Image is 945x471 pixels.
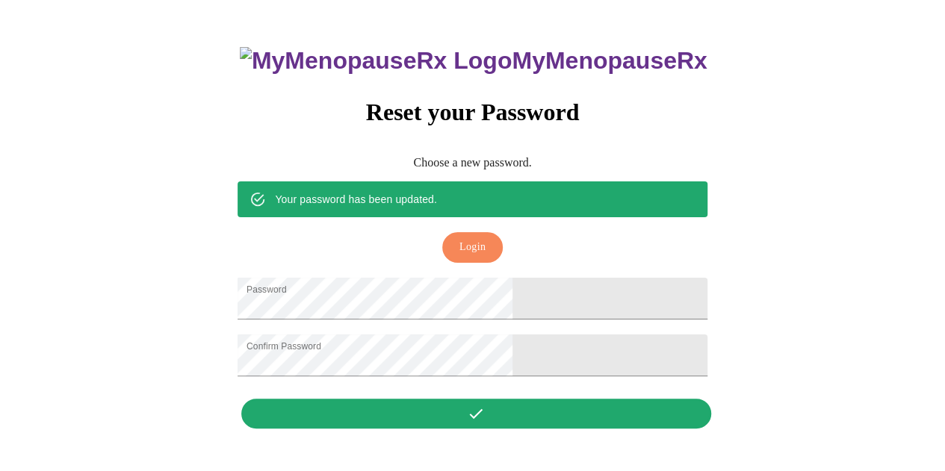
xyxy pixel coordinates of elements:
[240,47,512,75] img: MyMenopauseRx Logo
[439,240,506,252] a: Login
[459,238,486,257] span: Login
[240,47,707,75] h3: MyMenopauseRx
[238,156,707,169] p: Choose a new password.
[238,99,707,126] h3: Reset your Password
[275,186,437,213] div: Your password has been updated.
[442,232,503,263] button: Login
